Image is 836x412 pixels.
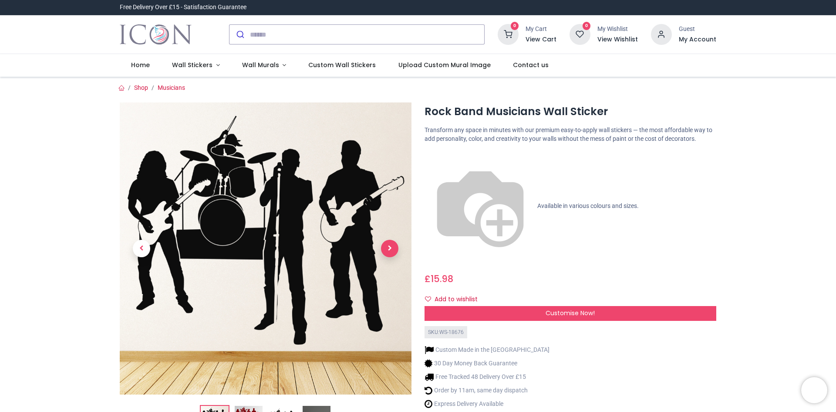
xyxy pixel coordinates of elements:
li: Order by 11am, same day dispatch [425,386,549,395]
img: color-wheel.png [425,150,536,262]
span: £ [425,272,453,285]
a: Logo of Icon Wall Stickers [120,22,192,47]
a: View Cart [526,35,556,44]
a: Next [368,146,411,351]
div: My Cart [526,25,556,34]
span: Upload Custom Mural Image [398,61,491,69]
span: Next [381,240,398,257]
li: 30 Day Money Back Guarantee [425,359,549,368]
span: Home [131,61,150,69]
span: Contact us [513,61,549,69]
li: Custom Made in the [GEOGRAPHIC_DATA] [425,345,549,354]
h1: Rock Band Musicians Wall Sticker [425,104,716,119]
a: Previous [120,146,163,351]
a: Musicians [158,84,185,91]
span: Wall Murals [242,61,279,69]
i: Add to wishlist [425,296,431,302]
span: 15.98 [431,272,453,285]
a: My Account [679,35,716,44]
span: Available in various colours and sizes. [537,202,639,209]
div: My Wishlist [597,25,638,34]
a: 0 [570,31,590,37]
a: View Wishlist [597,35,638,44]
sup: 0 [511,22,519,30]
span: Custom Wall Stickers [308,61,376,69]
span: Customise Now! [546,309,595,317]
div: Guest [679,25,716,34]
iframe: Brevo live chat [801,377,827,403]
a: Wall Stickers [161,54,231,77]
sup: 0 [583,22,591,30]
li: Express Delivery Available [425,399,549,409]
button: Add to wishlistAdd to wishlist [425,292,485,307]
img: Rock Band Musicians Wall Sticker [120,102,411,395]
button: Submit [229,25,250,44]
span: Wall Stickers [172,61,212,69]
iframe: Customer reviews powered by Trustpilot [533,3,716,12]
div: SKU: WS-18676 [425,326,467,339]
img: Icon Wall Stickers [120,22,192,47]
div: Free Delivery Over £15 - Satisfaction Guarantee [120,3,246,12]
a: 0 [498,31,519,37]
p: Transform any space in minutes with our premium easy-to-apply wall stickers — the most affordable... [425,126,716,143]
a: Shop [134,84,148,91]
span: Previous [133,240,150,257]
a: Wall Murals [231,54,297,77]
li: Free Tracked 48 Delivery Over £15 [425,372,549,381]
